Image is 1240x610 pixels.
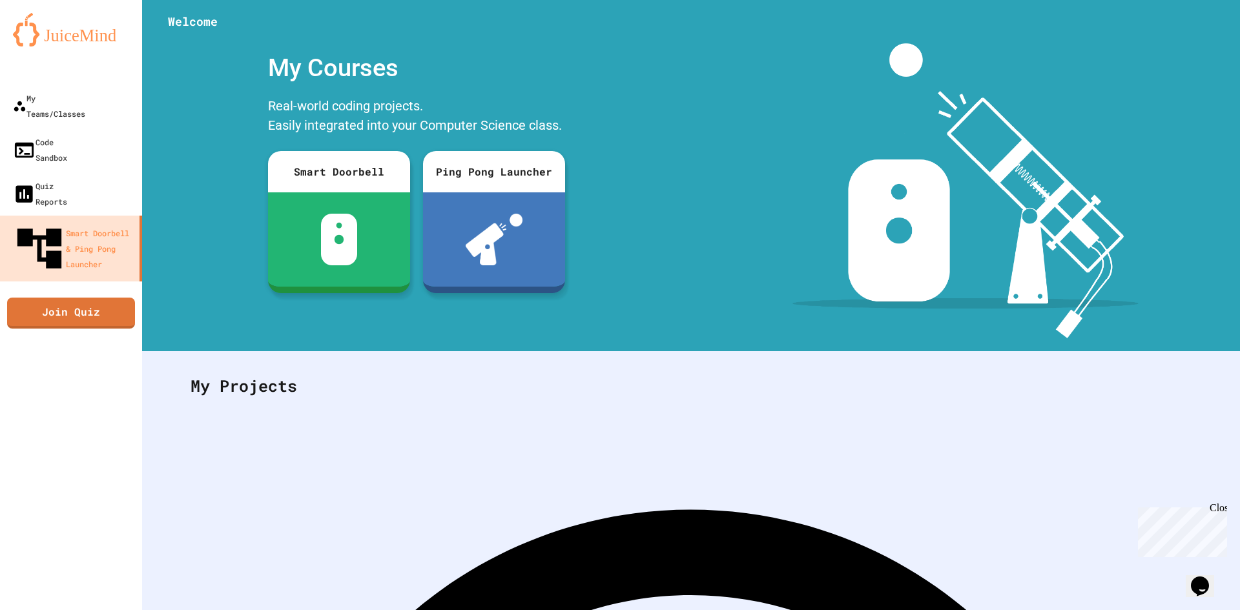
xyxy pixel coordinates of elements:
[13,178,67,209] div: Quiz Reports
[13,90,85,121] div: My Teams/Classes
[262,43,572,93] div: My Courses
[321,214,358,265] img: sdb-white.svg
[7,298,135,329] a: Join Quiz
[268,151,410,192] div: Smart Doorbell
[262,93,572,141] div: Real-world coding projects. Easily integrated into your Computer Science class.
[466,214,523,265] img: ppl-with-ball.png
[178,361,1204,411] div: My Projects
[423,151,565,192] div: Ping Pong Launcher
[13,13,129,46] img: logo-orange.svg
[13,134,67,165] div: Code Sandbox
[1186,558,1227,597] iframe: chat widget
[13,222,134,275] div: Smart Doorbell & Ping Pong Launcher
[1133,502,1227,557] iframe: chat widget
[792,43,1139,338] img: banner-image-my-projects.png
[5,5,89,82] div: Chat with us now!Close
